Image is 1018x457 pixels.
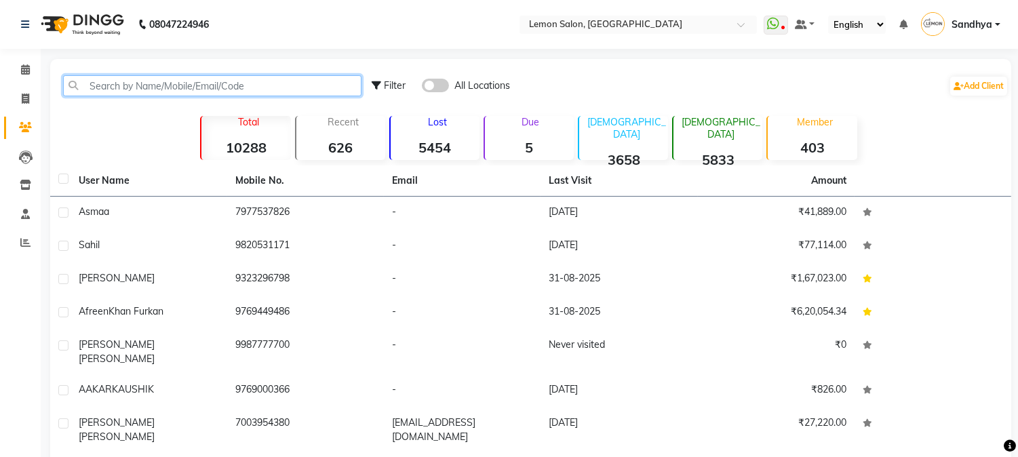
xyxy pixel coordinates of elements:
img: Sandhya [921,12,945,36]
span: KAUSHIK [112,383,154,395]
td: [DATE] [541,230,697,263]
td: 9820531171 [227,230,384,263]
th: Amount [803,165,855,196]
th: Last Visit [541,165,697,197]
td: - [384,197,541,230]
td: [DATE] [541,374,697,408]
td: ₹6,20,054.34 [698,296,855,330]
td: 7977537826 [227,197,384,230]
th: Mobile No. [227,165,384,197]
span: All Locations [454,79,510,93]
p: Lost [396,116,479,128]
span: Khan furkan [109,305,163,317]
strong: 626 [296,139,385,156]
th: Email [384,165,541,197]
span: Filter [384,79,406,92]
td: ₹826.00 [698,374,855,408]
td: Never visited [541,330,697,374]
td: [DATE] [541,197,697,230]
td: 9323296798 [227,263,384,296]
strong: 3658 [579,151,668,168]
input: Search by Name/Mobile/Email/Code [63,75,361,96]
span: [PERSON_NAME] [79,353,155,365]
span: [PERSON_NAME] [79,431,155,443]
p: [DEMOGRAPHIC_DATA] [585,116,668,140]
td: 31-08-2025 [541,296,697,330]
span: a [104,205,109,218]
p: Member [773,116,857,128]
td: - [384,296,541,330]
span: asma [79,205,104,218]
th: User Name [71,165,227,197]
td: - [384,263,541,296]
span: Sandhya [952,18,992,32]
td: ₹1,67,023.00 [698,263,855,296]
strong: 10288 [201,139,290,156]
a: Add Client [950,77,1007,96]
td: 9769000366 [227,374,384,408]
td: [DATE] [541,408,697,452]
td: 31-08-2025 [541,263,697,296]
p: Recent [302,116,385,128]
td: 9987777700 [227,330,384,374]
strong: 5 [485,139,574,156]
span: [PERSON_NAME] [79,338,155,351]
strong: 5454 [391,139,479,156]
td: ₹77,114.00 [698,230,855,263]
td: - [384,230,541,263]
strong: 403 [768,139,857,156]
td: [EMAIL_ADDRESS][DOMAIN_NAME] [384,408,541,452]
td: 7003954380 [227,408,384,452]
td: 9769449486 [227,296,384,330]
b: 08047224946 [149,5,209,43]
td: - [384,374,541,408]
td: ₹27,220.00 [698,408,855,452]
p: Due [488,116,574,128]
span: AAKAR [79,383,112,395]
p: [DEMOGRAPHIC_DATA] [679,116,762,140]
img: logo [35,5,128,43]
td: ₹41,889.00 [698,197,855,230]
td: - [384,330,541,374]
p: Total [207,116,290,128]
strong: 5833 [673,151,762,168]
span: [PERSON_NAME] [79,272,155,284]
span: Afreen [79,305,109,317]
td: ₹0 [698,330,855,374]
span: [PERSON_NAME] [79,416,155,429]
span: Sahil [79,239,100,251]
